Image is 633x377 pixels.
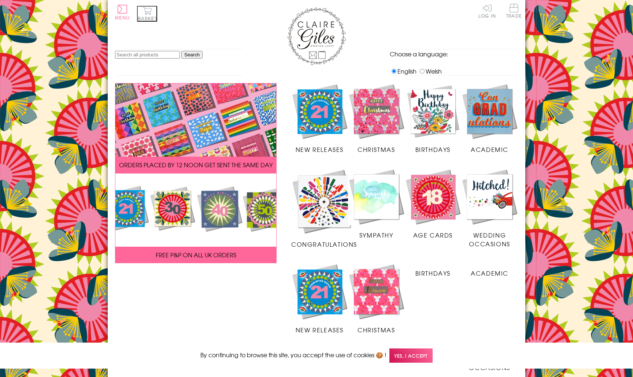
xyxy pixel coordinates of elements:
a: Wedding Occasions [461,168,518,248]
a: Birthdays [405,83,462,154]
a: New Releases [291,83,348,154]
a: Christmas [348,83,405,154]
input: Search all products [115,51,180,59]
input: Search [181,51,203,59]
input: Welsh [420,69,425,74]
a: Age Cards [405,168,462,239]
span: Menu [115,15,130,20]
span: Congratulations [291,240,357,249]
a: Academic [461,83,518,154]
span: Christmas [358,325,395,334]
a: Log In [478,4,496,18]
a: Birthdays [405,263,462,277]
span: Academic [471,269,508,277]
a: Congratulations [291,168,357,249]
button: Menu [115,5,130,20]
span: Birthdays [415,145,451,154]
span: New Releases [296,145,344,154]
span: Birthdays [415,269,451,277]
a: New Releases [291,263,348,334]
span: Sympathy [359,231,393,239]
span: Age Cards [413,231,453,239]
a: Trade [506,4,522,19]
span: Christmas [358,145,395,154]
a: Christmas [348,263,405,334]
span: ORDERS PLACED BY 12 NOON GET SENT THE SAME DAY [119,160,273,169]
p: Choose a language: [390,49,518,58]
a: Academic [461,263,518,277]
label: English [390,67,417,75]
span: Wedding Occasions [469,231,510,248]
a: Sympathy [348,168,405,239]
span: New Releases [296,325,344,334]
span: Academic [471,145,508,154]
img: Claire Giles Greetings Cards [287,7,346,65]
span: Yes, I accept [389,348,433,363]
label: Welsh [418,67,442,75]
input: English [392,69,396,74]
span: FREE P&P ON ALL UK ORDERS [156,250,236,259]
button: Basket [137,6,157,22]
span: Trade [506,4,522,18]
